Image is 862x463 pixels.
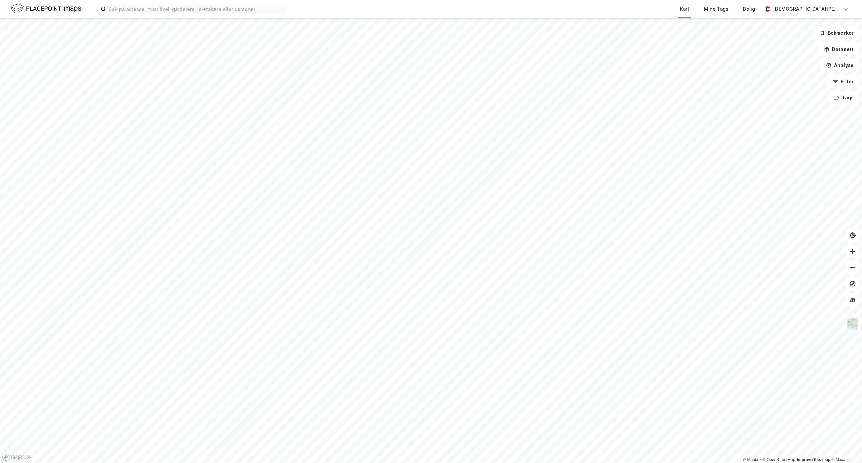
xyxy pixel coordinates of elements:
[827,75,859,88] button: Filter
[828,91,859,104] button: Tags
[743,5,755,13] div: Bolig
[814,26,859,40] button: Bokmerker
[743,457,761,462] a: Mapbox
[11,3,81,15] img: logo.f888ab2527a4732fd821a326f86c7f29.svg
[763,457,795,462] a: OpenStreetMap
[2,453,32,461] a: Mapbox homepage
[704,5,728,13] div: Mine Tags
[680,5,689,13] div: Kart
[818,42,859,56] button: Datasett
[797,457,830,462] a: Improve this map
[828,431,862,463] div: Kontrollprogram for chat
[828,431,862,463] iframe: Chat Widget
[773,5,840,13] div: [DEMOGRAPHIC_DATA][PERSON_NAME]
[820,59,859,72] button: Analyse
[106,4,286,14] input: Søk på adresse, matrikkel, gårdeiere, leietakere eller personer
[846,318,859,331] img: Z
